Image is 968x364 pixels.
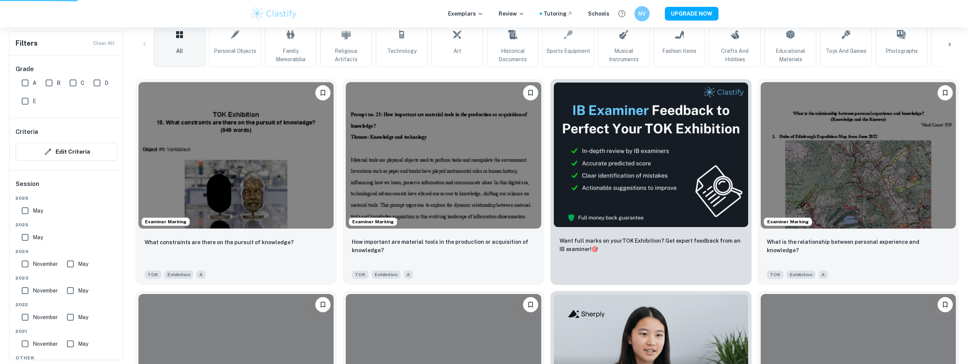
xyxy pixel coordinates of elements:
[826,47,866,55] span: Toys and Games
[164,270,193,279] span: Exhibition
[346,82,541,229] img: TOK Exhibition example thumbnail: How important are material tools in the
[352,270,369,279] span: TOK
[523,85,538,100] button: Bookmark
[78,340,88,348] span: May
[16,328,118,335] span: 2021
[135,79,337,285] a: Examiner MarkingBookmarkWhat constraints are there on the pursuit of knowledge?TOKExhibitionA
[560,237,742,253] p: Want full marks on your TOK Exhibition ? Get expert feedback from an IB examiner!
[33,97,36,105] span: E
[768,47,813,64] span: Educational Materials
[16,127,38,137] h6: Criteria
[33,286,58,295] span: November
[16,301,118,308] span: 2022
[16,143,118,161] button: Edit Criteria
[453,47,461,55] span: Art
[33,340,58,348] span: November
[16,180,118,195] h6: Session
[145,238,294,246] p: What constraints are there on the pursuit of knowledge?
[767,270,784,279] span: TOK
[764,218,812,225] span: Examiner Marking
[588,10,609,18] a: Schools
[33,207,43,215] span: May
[761,82,956,229] img: TOK Exhibition example thumbnail: What is the relationship between persona
[938,297,953,312] button: Bookmark
[601,47,646,64] span: Musical Instruments
[499,10,525,18] p: Review
[448,10,483,18] p: Exemplars
[758,79,959,285] a: Examiner MarkingBookmarkWhat is the relationship between personal experience and knowledge? TOKEx...
[16,354,118,361] span: Other
[315,297,331,312] button: Bookmark
[33,313,58,321] span: November
[352,238,535,254] p: How important are material tools in the production or acquisition of knowledge?
[16,65,118,74] h6: Grade
[105,79,108,87] span: D
[767,238,950,254] p: What is the relationship between personal experience and knowledge?
[885,47,918,55] span: Photographs
[138,82,334,229] img: TOK Exhibition example thumbnail: What constraints are there on the pursui
[268,47,313,64] span: Family Memorabilia
[665,7,718,21] button: UPGRADE NOW
[145,270,161,279] span: TOK
[372,270,401,279] span: Exhibition
[523,297,538,312] button: Bookmark
[550,79,752,285] a: ThumbnailWant full marks on yourTOK Exhibition? Get expert feedback from an IB examiner!
[33,233,43,242] span: May
[634,6,650,21] button: NV
[324,47,369,64] span: Religious Artifacts
[547,47,590,55] span: Sports Equipment
[16,38,38,49] h6: Filters
[78,286,88,295] span: May
[176,47,183,55] span: All
[387,47,416,55] span: Technology
[16,195,118,202] span: 2026
[214,47,256,55] span: Personal Objects
[33,260,58,268] span: November
[712,47,757,64] span: Crafts and Hobbies
[16,221,118,228] span: 2025
[250,6,298,21] img: Clastify logo
[490,47,535,64] span: Historical Documents
[315,85,331,100] button: Bookmark
[553,82,749,227] img: Thumbnail
[81,79,84,87] span: C
[938,85,953,100] button: Bookmark
[404,270,413,279] span: A
[78,260,88,268] span: May
[343,79,544,285] a: Examiner MarkingBookmarkHow important are material tools in the production or acquisition of know...
[142,218,189,225] span: Examiner Marking
[16,275,118,281] span: 2023
[196,270,206,279] span: A
[615,7,628,20] button: Help and Feedback
[819,270,828,279] span: A
[591,246,598,252] span: 🎯
[16,248,118,255] span: 2024
[349,218,397,225] span: Examiner Marking
[544,10,573,18] a: Tutoring
[637,10,646,18] h6: NV
[787,270,815,279] span: Exhibition
[662,47,696,55] span: Fashion Items
[78,313,88,321] span: May
[57,79,60,87] span: B
[33,79,37,87] span: A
